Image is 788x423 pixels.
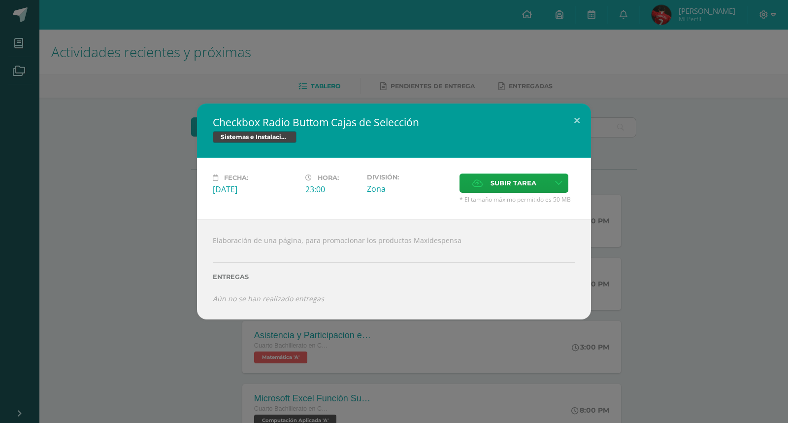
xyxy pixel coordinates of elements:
[213,115,575,129] h2: Checkbox Radio Buttom Cajas de Selección
[563,104,591,137] button: Close (Esc)
[213,273,575,281] label: Entregas
[213,294,324,303] i: Aún no se han realizado entregas
[367,183,452,194] div: Zona
[213,184,297,195] div: [DATE]
[305,184,359,195] div: 23:00
[213,131,296,143] span: Sistemas e Instalación de Software
[318,174,339,181] span: Hora:
[197,219,591,319] div: Elaboración de una página, para promocionar los productos Maxidespensa
[460,195,575,204] span: * El tamaño máximo permitido es 50 MB
[491,174,536,192] span: Subir tarea
[367,174,452,181] label: División:
[224,174,248,181] span: Fecha:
